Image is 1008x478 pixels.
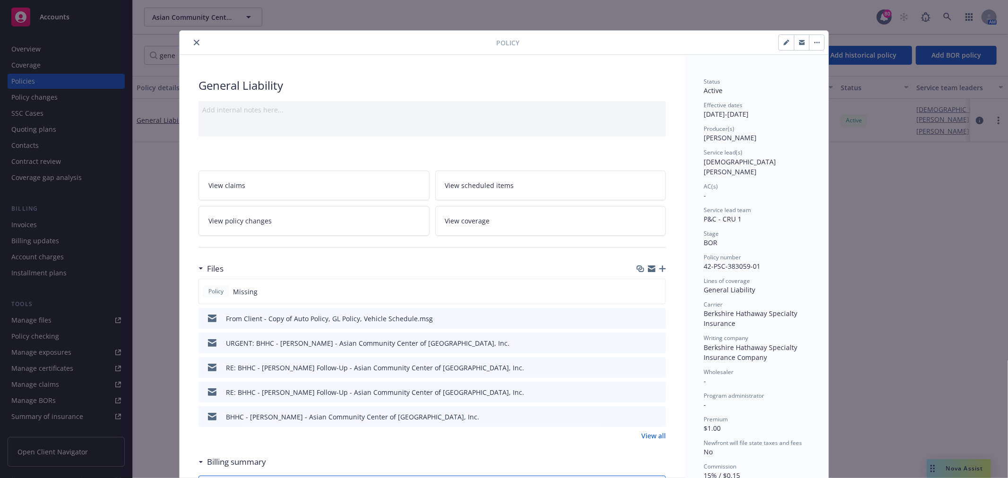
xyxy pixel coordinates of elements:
[704,368,733,376] span: Wholesaler
[207,287,225,296] span: Policy
[704,376,706,385] span: -
[654,387,662,397] button: preview file
[198,206,430,236] a: View policy changes
[435,206,666,236] a: View coverage
[704,309,799,328] span: Berkshire Hathaway Specialty Insurance
[704,148,742,156] span: Service lead(s)
[704,277,750,285] span: Lines of coverage
[654,363,662,373] button: preview file
[654,338,662,348] button: preview file
[704,300,723,308] span: Carrier
[704,133,757,142] span: [PERSON_NAME]
[638,387,646,397] button: download file
[654,314,662,324] button: preview file
[641,431,666,441] a: View all
[226,387,524,397] div: RE: BHHC - [PERSON_NAME] Follow-Up - Asian Community Center of [GEOGRAPHIC_DATA], Inc.
[704,191,706,200] span: -
[198,77,666,94] div: General Liability
[207,263,224,275] h3: Files
[226,412,479,422] div: BHHC - [PERSON_NAME] - Asian Community Center of [GEOGRAPHIC_DATA], Inc.
[704,462,736,470] span: Commission
[638,338,646,348] button: download file
[704,439,802,447] span: Newfront will file state taxes and fees
[704,285,810,295] div: General Liability
[226,314,433,324] div: From Client - Copy of Auto Policy, GL Policy, Vehicle Schedule.msg
[704,262,760,271] span: 42-PSC-383059-01
[198,171,430,200] a: View claims
[233,287,258,297] span: Missing
[704,214,741,223] span: P&C - CRU 1
[207,456,266,468] h3: Billing summary
[704,230,719,238] span: Stage
[704,125,734,133] span: Producer(s)
[704,415,728,423] span: Premium
[198,456,266,468] div: Billing summary
[704,343,799,362] span: Berkshire Hathaway Specialty Insurance Company
[704,253,741,261] span: Policy number
[226,338,509,348] div: URGENT: BHHC - [PERSON_NAME] - Asian Community Center of [GEOGRAPHIC_DATA], Inc.
[704,334,748,342] span: Writing company
[435,171,666,200] a: View scheduled items
[704,101,810,119] div: [DATE] - [DATE]
[226,363,524,373] div: RE: BHHC - [PERSON_NAME] Follow-Up - Asian Community Center of [GEOGRAPHIC_DATA], Inc.
[638,363,646,373] button: download file
[208,216,272,226] span: View policy changes
[704,400,706,409] span: -
[704,86,723,95] span: Active
[638,412,646,422] button: download file
[704,392,764,400] span: Program administrator
[496,38,519,48] span: Policy
[704,206,751,214] span: Service lead team
[198,263,224,275] div: Files
[704,101,742,109] span: Effective dates
[704,157,776,176] span: [DEMOGRAPHIC_DATA][PERSON_NAME]
[654,412,662,422] button: preview file
[704,424,721,433] span: $1.00
[202,105,662,115] div: Add internal notes here...
[191,37,202,48] button: close
[704,182,718,190] span: AC(s)
[208,180,245,190] span: View claims
[704,77,720,85] span: Status
[704,238,717,247] span: BOR
[445,216,490,226] span: View coverage
[445,180,514,190] span: View scheduled items
[638,314,646,324] button: download file
[704,447,713,456] span: No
